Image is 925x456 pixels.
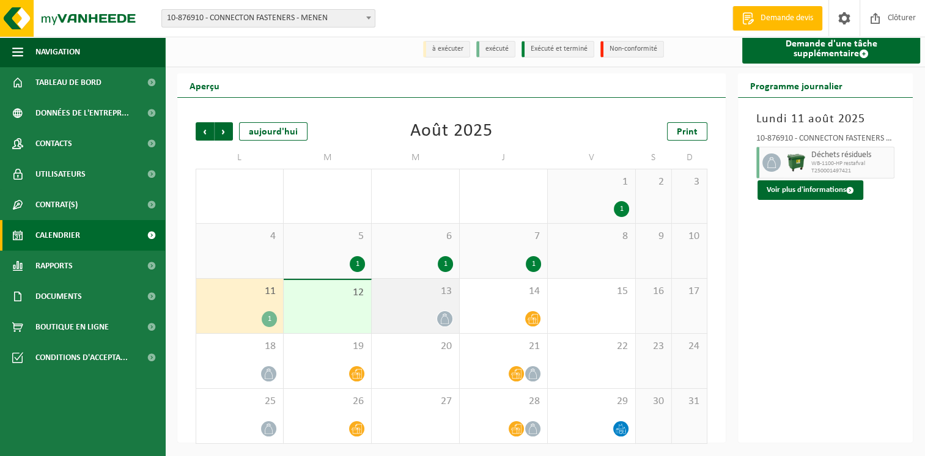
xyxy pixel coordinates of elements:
[290,230,365,243] span: 5
[466,340,541,353] span: 21
[554,285,629,298] span: 15
[678,340,701,353] span: 24
[642,340,665,353] span: 23
[667,122,707,141] a: Print
[410,122,493,141] div: Août 2025
[466,285,541,298] span: 14
[466,395,541,408] span: 28
[161,9,375,28] span: 10-876910 - CONNECTON FASTENERS - MENEN
[284,147,372,169] td: M
[600,41,664,57] li: Non-conformité
[162,10,375,27] span: 10-876910 - CONNECTON FASTENERS - MENEN
[290,340,365,353] span: 19
[35,98,129,128] span: Données de l'entrepr...
[742,34,920,64] a: Demande d'une tâche supplémentaire
[423,41,470,57] li: à exécuter
[554,230,629,243] span: 8
[35,251,73,281] span: Rapports
[460,147,548,169] td: J
[202,285,277,298] span: 11
[678,175,701,189] span: 3
[678,395,701,408] span: 31
[35,342,128,373] span: Conditions d'accepta...
[290,395,365,408] span: 26
[554,175,629,189] span: 1
[811,150,891,160] span: Déchets résiduels
[476,41,515,57] li: exécuté
[677,127,698,137] span: Print
[466,230,541,243] span: 7
[438,256,453,272] div: 1
[35,128,72,159] span: Contacts
[811,167,891,175] span: T250001497421
[35,220,80,251] span: Calendrier
[642,285,665,298] span: 16
[738,73,855,97] h2: Programme journalier
[35,37,80,67] span: Navigation
[526,256,541,272] div: 1
[378,230,453,243] span: 6
[378,285,453,298] span: 13
[290,286,365,300] span: 12
[35,281,82,312] span: Documents
[35,67,101,98] span: Tableau de bord
[35,159,86,189] span: Utilisateurs
[378,340,453,353] span: 20
[757,12,816,24] span: Demande devis
[636,147,672,169] td: S
[262,311,277,327] div: 1
[811,160,891,167] span: WB-1100-HP restafval
[177,73,232,97] h2: Aperçu
[756,134,894,147] div: 10-876910 - CONNECTON FASTENERS - MENEN
[202,340,277,353] span: 18
[554,340,629,353] span: 22
[678,230,701,243] span: 10
[756,110,894,128] h3: Lundi 11 août 2025
[372,147,460,169] td: M
[642,230,665,243] span: 9
[757,180,863,200] button: Voir plus d'informations
[678,285,701,298] span: 17
[239,122,308,141] div: aujourd'hui
[614,201,629,217] div: 1
[215,122,233,141] span: Suivant
[672,147,708,169] td: D
[521,41,594,57] li: Exécuté et terminé
[202,230,277,243] span: 4
[732,6,822,31] a: Demande devis
[548,147,636,169] td: V
[787,153,805,172] img: WB-1100-HPE-GN-01
[35,189,78,220] span: Contrat(s)
[642,395,665,408] span: 30
[642,175,665,189] span: 2
[35,312,109,342] span: Boutique en ligne
[196,147,284,169] td: L
[196,122,214,141] span: Précédent
[554,395,629,408] span: 29
[350,256,365,272] div: 1
[378,395,453,408] span: 27
[202,395,277,408] span: 25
